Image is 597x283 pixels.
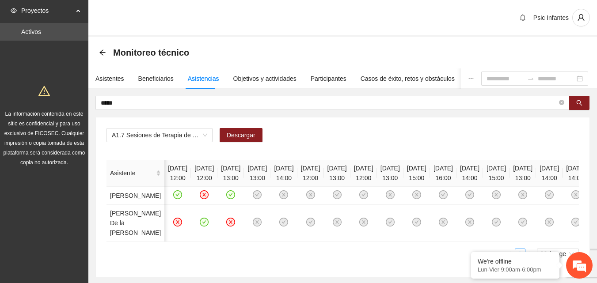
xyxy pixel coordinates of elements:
[164,160,191,187] th: [DATE] 12:00
[527,75,534,82] span: swap-right
[253,190,262,199] span: check-circle
[361,74,455,83] div: Casos de éxito, retos y obstáculos
[412,218,421,226] span: check-circle
[173,190,182,199] span: check-circle
[515,249,525,259] li: 1
[233,74,297,83] div: Objetivos y actividades
[576,100,582,107] span: search
[569,96,589,110] button: search
[545,190,554,199] span: check-circle
[545,218,554,226] span: close-circle
[106,205,164,241] td: [PERSON_NAME] De la [PERSON_NAME]
[112,128,207,142] span: A1.7 Sesiones de Terapia de Juego para niños y niñas
[465,190,474,199] span: check-circle
[220,128,262,142] button: Descargar
[525,249,536,259] button: right
[516,14,529,21] span: bell
[110,168,154,178] span: Asistente
[99,49,106,57] div: Back
[4,111,85,166] span: La información contenida en este sitio es confidencial y para uso exclusivo de FICOSEC. Cualquier...
[528,251,533,257] span: right
[492,218,501,226] span: check-circle
[217,160,244,187] th: [DATE] 13:00
[461,68,481,89] button: ellipsis
[540,249,575,259] span: 20 / page
[533,14,569,21] span: Psic Infantes
[507,251,512,257] span: left
[573,14,589,22] span: user
[38,85,50,97] span: warning
[386,218,395,226] span: check-circle
[279,218,288,226] span: check-circle
[563,160,589,187] th: [DATE] 14:00
[386,190,395,199] span: close-circle
[537,249,579,259] div: Page Size
[439,190,448,199] span: check-circle
[200,190,209,199] span: close-circle
[518,218,527,226] span: check-circle
[200,218,209,226] span: check-circle
[306,190,315,199] span: close-circle
[333,190,342,199] span: check-circle
[173,218,182,226] span: close-circle
[270,160,297,187] th: [DATE] 14:00
[483,160,510,187] th: [DATE] 15:00
[468,75,474,82] span: ellipsis
[311,74,346,83] div: Participantes
[11,8,17,14] span: eye
[510,160,536,187] th: [DATE] 13:00
[571,190,580,199] span: close-circle
[516,11,530,25] button: bell
[359,190,368,199] span: check-circle
[106,187,164,205] td: [PERSON_NAME]
[113,45,189,60] span: Monitoreo técnico
[244,160,270,187] th: [DATE] 13:00
[571,218,580,226] span: check-circle
[478,258,553,265] div: We're offline
[518,190,527,199] span: close-circle
[21,28,41,35] a: Activos
[527,75,534,82] span: to
[412,190,421,199] span: close-circle
[226,190,235,199] span: check-circle
[559,99,564,107] span: close-circle
[350,160,377,187] th: [DATE] 12:00
[403,160,430,187] th: [DATE] 15:00
[572,9,590,26] button: user
[21,2,73,19] span: Proyectos
[559,100,564,105] span: close-circle
[377,160,403,187] th: [DATE] 13:00
[227,130,255,140] span: Descargar
[504,249,515,259] button: left
[525,249,536,259] li: Next Page
[226,218,235,226] span: close-circle
[253,218,262,226] span: close-circle
[99,49,106,56] span: arrow-left
[306,218,315,226] span: check-circle
[504,249,515,259] li: Previous Page
[191,160,217,187] th: [DATE] 12:00
[95,74,124,83] div: Asistentes
[279,190,288,199] span: close-circle
[106,160,164,187] th: Asistente
[456,160,483,187] th: [DATE] 14:00
[188,74,219,83] div: Asistencias
[430,160,456,187] th: [DATE] 16:00
[536,160,563,187] th: [DATE] 14:00
[359,218,368,226] span: close-circle
[439,218,448,226] span: close-circle
[492,190,501,199] span: close-circle
[138,74,174,83] div: Beneficiarios
[324,160,350,187] th: [DATE] 13:00
[478,266,553,273] p: Lun-Vier 9:00am-6:00pm
[333,218,342,226] span: close-circle
[465,218,474,226] span: close-circle
[297,160,324,187] th: [DATE] 12:00
[515,249,525,259] a: 1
